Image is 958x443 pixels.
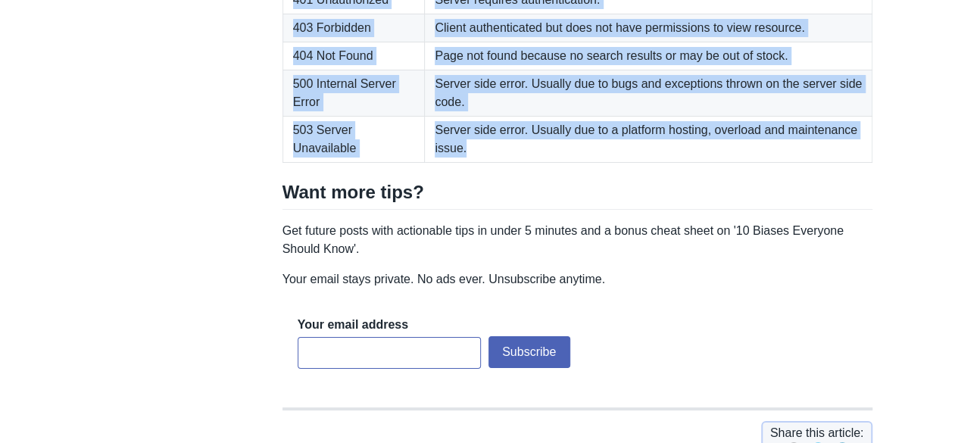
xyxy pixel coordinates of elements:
[282,117,425,163] td: 503 Server Unavailable
[425,117,872,163] td: Server side error. Usually due to a platform hosting, overload and maintenance issue.
[282,181,873,210] h2: Want more tips?
[425,42,872,70] td: Page not found because no search results or may be out of stock.
[425,70,872,117] td: Server side error. Usually due to bugs and exceptions thrown on the server side code.
[770,424,864,442] span: Share this article:
[488,336,570,368] button: Subscribe
[282,70,425,117] td: 500 Internal Server Error
[282,270,873,289] p: Your email stays private. No ads ever. Unsubscribe anytime.
[282,222,873,258] p: Get future posts with actionable tips in under 5 minutes and a bonus cheat sheet on '10 Biases Ev...
[425,14,872,42] td: Client authenticated but does not have permissions to view resource.
[282,14,425,42] td: 403 Forbidden
[282,42,425,70] td: 404 Not Found
[298,317,408,333] label: Your email address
